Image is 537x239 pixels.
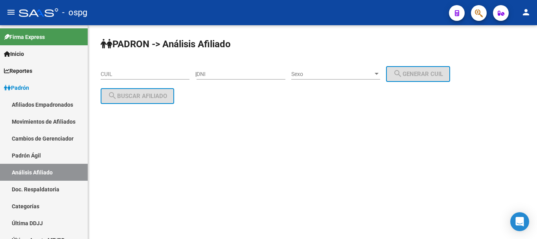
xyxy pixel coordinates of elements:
[510,212,529,231] div: Open Intercom Messenger
[521,7,531,17] mat-icon: person
[6,7,16,17] mat-icon: menu
[62,4,87,21] span: - ospg
[108,93,167,100] span: Buscar afiliado
[4,33,45,41] span: Firma Express
[393,70,443,78] span: Generar CUIL
[195,71,456,77] div: |
[4,67,32,75] span: Reportes
[4,50,24,58] span: Inicio
[101,39,231,50] strong: PADRON -> Análisis Afiliado
[291,71,373,78] span: Sexo
[386,66,450,82] button: Generar CUIL
[393,69,403,78] mat-icon: search
[4,83,29,92] span: Padrón
[101,88,174,104] button: Buscar afiliado
[108,91,117,100] mat-icon: search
